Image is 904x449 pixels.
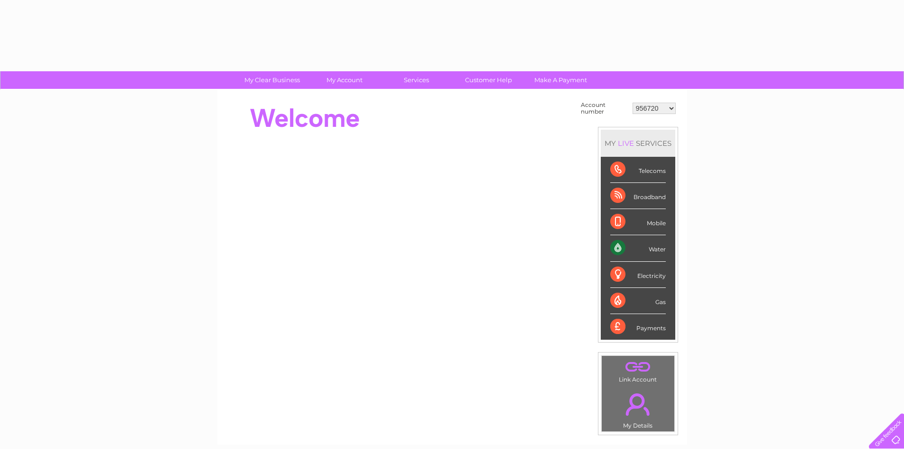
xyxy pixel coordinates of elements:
a: . [604,358,672,375]
a: My Clear Business [233,71,311,89]
div: Payments [610,314,666,340]
a: Make A Payment [522,71,600,89]
td: Link Account [601,355,675,385]
div: MY SERVICES [601,130,675,157]
div: Broadband [610,183,666,209]
a: Customer Help [449,71,528,89]
div: Electricity [610,262,666,288]
td: My Details [601,385,675,432]
a: Services [377,71,456,89]
div: Telecoms [610,157,666,183]
a: . [604,388,672,421]
td: Account number [578,99,630,117]
div: Water [610,235,666,261]
div: LIVE [616,139,636,148]
a: My Account [305,71,383,89]
div: Gas [610,288,666,314]
div: Mobile [610,209,666,235]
